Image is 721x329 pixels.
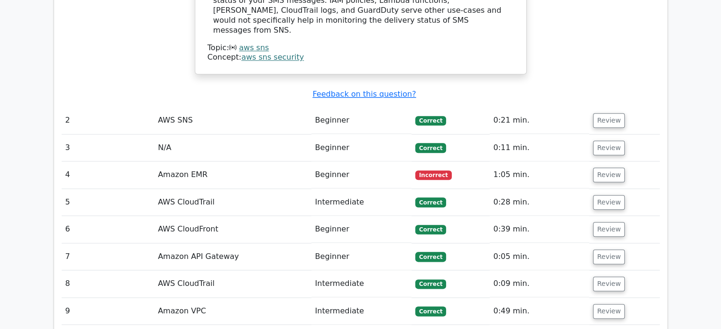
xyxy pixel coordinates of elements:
[311,270,411,297] td: Intermediate
[593,113,625,128] button: Review
[62,298,155,325] td: 9
[311,298,411,325] td: Intermediate
[415,306,446,316] span: Correct
[593,276,625,291] button: Review
[62,270,155,297] td: 8
[490,134,589,161] td: 0:11 min.
[593,141,625,155] button: Review
[593,195,625,210] button: Review
[154,189,311,216] td: AWS CloudTrail
[154,161,311,188] td: Amazon EMR
[415,116,446,125] span: Correct
[154,216,311,243] td: AWS CloudFront
[311,216,411,243] td: Beginner
[62,107,155,134] td: 2
[490,161,589,188] td: 1:05 min.
[490,107,589,134] td: 0:21 min.
[208,43,514,53] div: Topic:
[241,53,304,62] a: aws sns security
[593,222,625,237] button: Review
[490,270,589,297] td: 0:09 min.
[593,168,625,182] button: Review
[154,243,311,270] td: Amazon API Gateway
[490,189,589,216] td: 0:28 min.
[62,216,155,243] td: 6
[62,134,155,161] td: 3
[311,189,411,216] td: Intermediate
[415,252,446,261] span: Correct
[415,170,452,180] span: Incorrect
[490,243,589,270] td: 0:05 min.
[239,43,269,52] a: aws sns
[154,298,311,325] td: Amazon VPC
[311,134,411,161] td: Beginner
[62,189,155,216] td: 5
[490,216,589,243] td: 0:39 min.
[312,89,416,98] a: Feedback on this question?
[154,107,311,134] td: AWS SNS
[154,134,311,161] td: N/A
[311,161,411,188] td: Beginner
[415,279,446,289] span: Correct
[208,53,514,62] div: Concept:
[415,143,446,152] span: Correct
[490,298,589,325] td: 0:49 min.
[311,243,411,270] td: Beginner
[415,197,446,207] span: Correct
[62,161,155,188] td: 4
[311,107,411,134] td: Beginner
[415,225,446,234] span: Correct
[154,270,311,297] td: AWS CloudTrail
[593,304,625,319] button: Review
[593,249,625,264] button: Review
[62,243,155,270] td: 7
